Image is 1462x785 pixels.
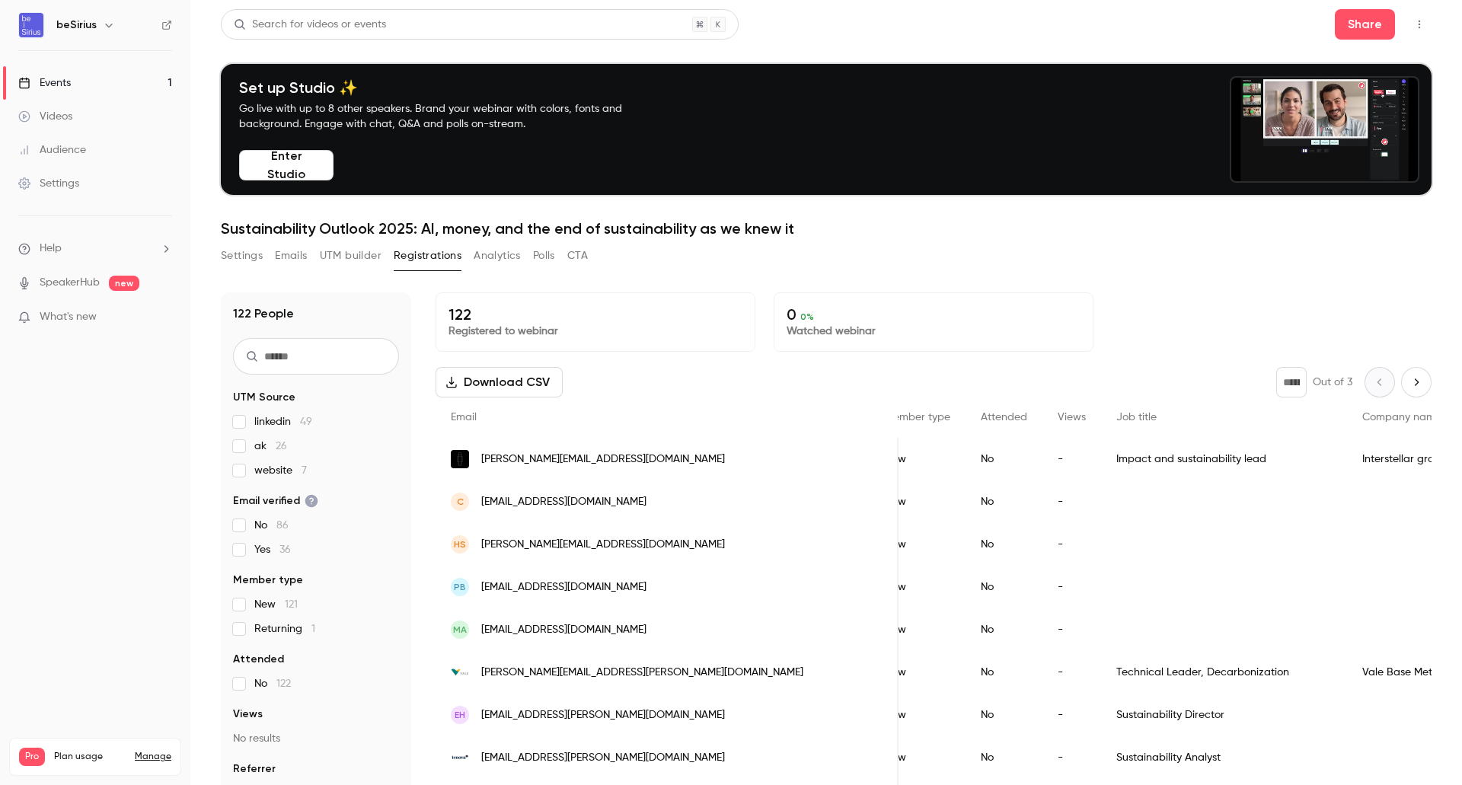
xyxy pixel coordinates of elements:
[239,101,658,132] p: Go live with up to 8 other speakers. Brand your webinar with colors, fonts and background. Engage...
[275,244,307,268] button: Emails
[1042,608,1101,651] div: -
[966,651,1042,694] div: No
[276,678,291,689] span: 122
[54,751,126,763] span: Plan usage
[254,621,315,637] span: Returning
[40,241,62,257] span: Help
[18,241,172,257] li: help-dropdown-opener
[233,652,284,667] span: Attended
[254,597,298,612] span: New
[533,244,555,268] button: Polls
[1362,412,1441,423] span: Company name
[870,566,966,608] div: New
[870,438,966,480] div: New
[276,520,289,531] span: 86
[966,566,1042,608] div: No
[109,276,139,291] span: new
[40,275,100,291] a: SpeakerHub
[233,731,399,746] p: No results
[966,736,1042,779] div: No
[233,305,294,323] h1: 122 People
[451,663,469,681] img: vale.com
[1101,736,1347,779] div: Sustainability Analyst
[1313,375,1352,390] p: Out of 3
[1042,480,1101,523] div: -
[56,18,97,33] h6: beSirius
[285,599,298,610] span: 121
[1347,438,1462,480] div: Interstellar group
[870,694,966,736] div: New
[1101,694,1347,736] div: Sustainability Director
[1401,367,1432,397] button: Next page
[966,523,1042,566] div: No
[474,244,521,268] button: Analytics
[18,109,72,124] div: Videos
[1042,694,1101,736] div: -
[787,324,1081,339] p: Watched webinar
[18,176,79,191] div: Settings
[1042,438,1101,480] div: -
[233,573,303,588] span: Member type
[276,441,287,452] span: 26
[254,414,312,429] span: linkedin
[19,13,43,37] img: beSirius
[1116,412,1157,423] span: Job title
[457,495,464,509] span: C
[1042,566,1101,608] div: -
[454,538,466,551] span: HS
[481,579,646,595] span: [EMAIL_ADDRESS][DOMAIN_NAME]
[448,324,742,339] p: Registered to webinar
[436,367,563,397] button: Download CSV
[885,412,950,423] span: Member type
[239,150,334,180] button: Enter Studio
[234,17,386,33] div: Search for videos or events
[870,480,966,523] div: New
[302,465,307,476] span: 7
[966,608,1042,651] div: No
[1101,438,1347,480] div: Impact and sustainability lead
[481,665,803,681] span: [PERSON_NAME][EMAIL_ADDRESS][PERSON_NAME][DOMAIN_NAME]
[981,412,1027,423] span: Attended
[254,676,291,691] span: No
[19,748,45,766] span: Pro
[787,305,1081,324] p: 0
[1058,412,1086,423] span: Views
[18,142,86,158] div: Audience
[279,544,291,555] span: 36
[233,493,318,509] span: Email verified
[870,651,966,694] div: New
[870,523,966,566] div: New
[454,580,466,594] span: PB
[300,416,312,427] span: 49
[567,244,588,268] button: CTA
[1042,736,1101,779] div: -
[320,244,381,268] button: UTM builder
[221,219,1432,238] h1: Sustainability Outlook 2025: AI, money, and the end of sustainability as we knew it
[18,75,71,91] div: Events
[221,244,263,268] button: Settings
[451,748,469,767] img: tenova.com
[1042,651,1101,694] div: -
[239,78,658,97] h4: Set up Studio ✨
[233,707,263,722] span: Views
[233,390,295,405] span: UTM Source
[481,622,646,638] span: [EMAIL_ADDRESS][DOMAIN_NAME]
[394,244,461,268] button: Registrations
[1042,523,1101,566] div: -
[966,480,1042,523] div: No
[481,537,725,553] span: [PERSON_NAME][EMAIL_ADDRESS][DOMAIN_NAME]
[233,761,276,777] span: Referrer
[455,708,465,722] span: EH
[40,309,97,325] span: What's new
[451,450,469,468] img: interstellar.nl
[453,623,467,637] span: MA
[448,305,742,324] p: 122
[451,412,477,423] span: Email
[966,438,1042,480] div: No
[481,494,646,510] span: [EMAIL_ADDRESS][DOMAIN_NAME]
[1347,651,1462,694] div: Vale Base Metals
[481,707,725,723] span: [EMAIL_ADDRESS][PERSON_NAME][DOMAIN_NAME]
[966,694,1042,736] div: No
[254,463,307,478] span: website
[870,608,966,651] div: New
